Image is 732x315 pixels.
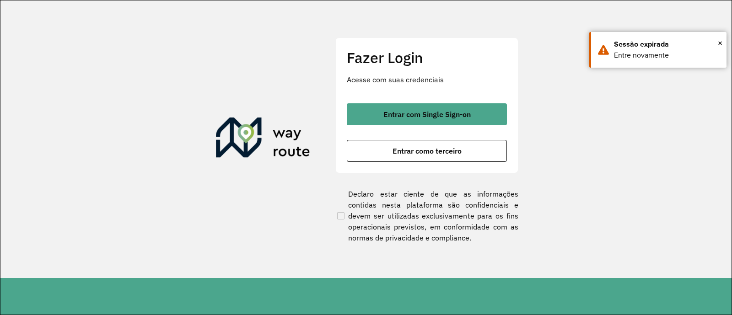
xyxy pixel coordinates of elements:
img: Roteirizador AmbevTech [216,117,310,161]
h2: Fazer Login [347,49,507,66]
button: Close [718,36,722,50]
span: Entrar com Single Sign-on [383,111,471,118]
button: button [347,140,507,162]
label: Declaro estar ciente de que as informações contidas nesta plataforma são confidenciais e devem se... [335,188,518,243]
div: Entre novamente [614,50,720,61]
div: Sessão expirada [614,39,720,50]
span: × [718,36,722,50]
p: Acesse com suas credenciais [347,74,507,85]
button: button [347,103,507,125]
span: Entrar como terceiro [393,147,462,155]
